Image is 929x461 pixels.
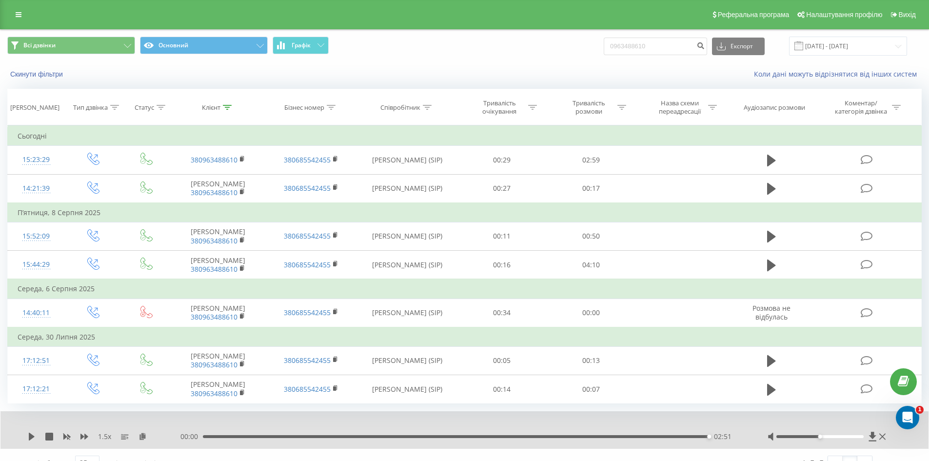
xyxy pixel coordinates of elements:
[191,360,237,369] a: 380963488610
[832,99,889,116] div: Коментар/категорія дзвінка
[380,103,420,112] div: Співробітник
[547,174,636,203] td: 00:17
[547,222,636,250] td: 00:50
[7,37,135,54] button: Всі дзвінки
[547,346,636,375] td: 00:13
[191,188,237,197] a: 380963488610
[140,37,268,54] button: Основний
[273,37,329,54] button: Графік
[18,227,55,246] div: 15:52:09
[284,384,331,394] a: 380685542455
[191,264,237,274] a: 380963488610
[357,375,457,403] td: [PERSON_NAME] (SIP)
[172,174,264,203] td: [PERSON_NAME]
[284,183,331,193] a: 380685542455
[547,375,636,403] td: 00:07
[707,435,711,439] div: Accessibility label
[563,99,615,116] div: Тривалість розмови
[284,103,324,112] div: Бізнес номер
[357,251,457,280] td: [PERSON_NAME] (SIP)
[172,251,264,280] td: [PERSON_NAME]
[284,155,331,164] a: 380685542455
[457,222,547,250] td: 00:11
[284,231,331,241] a: 380685542455
[457,146,547,174] td: 00:29
[191,155,237,164] a: 380963488610
[18,380,55,399] div: 17:12:21
[18,179,55,198] div: 14:21:39
[547,251,636,280] td: 04:10
[8,126,922,146] td: Сьогодні
[653,99,706,116] div: Назва схеми переадресації
[8,279,922,299] td: Середа, 6 Серпня 2025
[457,346,547,375] td: 00:05
[191,312,237,321] a: 380963488610
[10,103,59,112] div: [PERSON_NAME]
[7,70,68,79] button: Скинути фільтри
[754,69,922,79] a: Коли дані можуть відрізнятися вiд інших систем
[18,255,55,274] div: 15:44:29
[8,203,922,222] td: П’ятниця, 8 Серпня 2025
[357,146,457,174] td: [PERSON_NAME] (SIP)
[806,11,882,19] span: Налаштування профілю
[357,346,457,375] td: [PERSON_NAME] (SIP)
[292,42,311,49] span: Графік
[357,174,457,203] td: [PERSON_NAME] (SIP)
[18,303,55,322] div: 14:40:11
[8,327,922,347] td: Середа, 30 Липня 2025
[98,432,111,441] span: 1.5 x
[712,38,765,55] button: Експорт
[284,308,331,317] a: 380685542455
[357,222,457,250] td: [PERSON_NAME] (SIP)
[202,103,220,112] div: Клієнт
[457,174,547,203] td: 00:27
[172,375,264,403] td: [PERSON_NAME]
[896,406,919,429] iframe: Intercom live chat
[172,346,264,375] td: [PERSON_NAME]
[604,38,707,55] input: Пошук за номером
[172,222,264,250] td: [PERSON_NAME]
[718,11,790,19] span: Реферальна програма
[180,432,203,441] span: 00:00
[916,406,924,414] span: 1
[899,11,916,19] span: Вихід
[18,150,55,169] div: 15:23:29
[752,303,791,321] span: Розмова не відбулась
[191,236,237,245] a: 380963488610
[284,356,331,365] a: 380685542455
[818,435,822,439] div: Accessibility label
[23,41,56,49] span: Всі дзвінки
[457,251,547,280] td: 00:16
[18,351,55,370] div: 17:12:51
[457,375,547,403] td: 00:14
[457,299,547,327] td: 00:34
[714,432,731,441] span: 02:51
[357,299,457,327] td: [PERSON_NAME] (SIP)
[474,99,526,116] div: Тривалість очікування
[191,389,237,398] a: 380963488610
[547,299,636,327] td: 00:00
[73,103,108,112] div: Тип дзвінка
[284,260,331,269] a: 380685542455
[744,103,805,112] div: Аудіозапис розмови
[172,299,264,327] td: [PERSON_NAME]
[135,103,154,112] div: Статус
[547,146,636,174] td: 02:59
